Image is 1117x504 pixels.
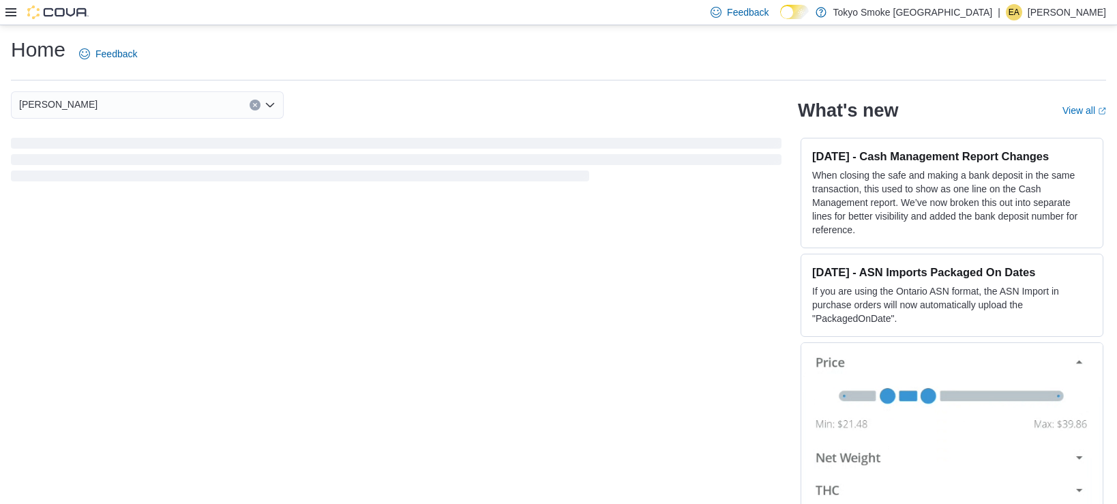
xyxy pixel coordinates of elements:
[265,100,275,110] button: Open list of options
[250,100,260,110] button: Clear input
[1006,4,1022,20] div: Erick Anderson
[780,19,781,20] span: Dark Mode
[812,149,1092,163] h3: [DATE] - Cash Management Report Changes
[95,47,137,61] span: Feedback
[11,36,65,63] h1: Home
[19,96,98,113] span: [PERSON_NAME]
[798,100,898,121] h2: What's new
[27,5,89,19] img: Cova
[812,168,1092,237] p: When closing the safe and making a bank deposit in the same transaction, this used to show as one...
[812,265,1092,279] h3: [DATE] - ASN Imports Packaged On Dates
[812,284,1092,325] p: If you are using the Ontario ASN format, the ASN Import in purchase orders will now automatically...
[1009,4,1019,20] span: EA
[11,140,781,184] span: Loading
[833,4,993,20] p: Tokyo Smoke [GEOGRAPHIC_DATA]
[780,5,809,19] input: Dark Mode
[1028,4,1106,20] p: [PERSON_NAME]
[1062,105,1106,116] a: View allExternal link
[998,4,1000,20] p: |
[727,5,769,19] span: Feedback
[74,40,143,68] a: Feedback
[1098,107,1106,115] svg: External link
